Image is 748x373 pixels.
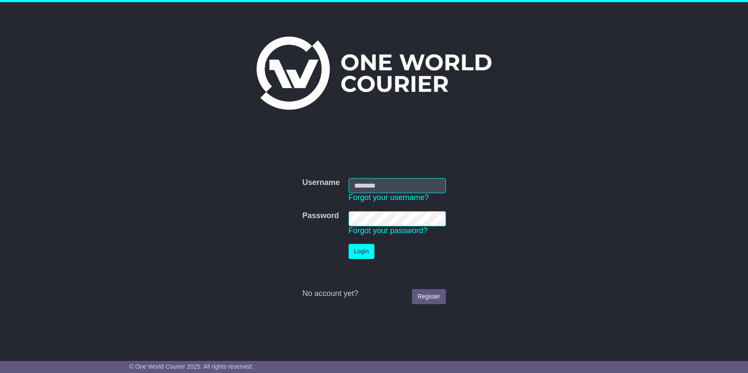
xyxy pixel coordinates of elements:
[129,363,253,370] span: © One World Courier 2025. All rights reserved.
[349,193,429,202] a: Forgot your username?
[257,37,491,110] img: One World
[349,244,374,259] button: Login
[302,178,340,188] label: Username
[302,289,445,299] div: No account yet?
[302,211,339,221] label: Password
[412,289,445,304] a: Register
[349,226,428,235] a: Forgot your password?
